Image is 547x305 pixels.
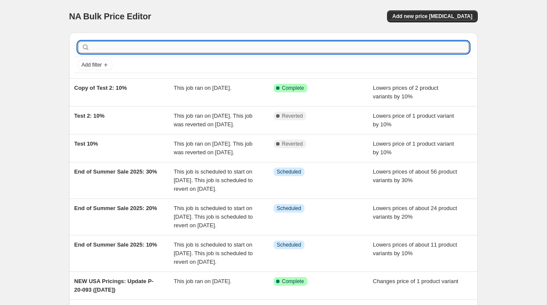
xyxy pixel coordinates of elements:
span: End of Summer Sale 2025: 20% [74,205,157,211]
span: Add filter [82,61,102,68]
span: This job ran on [DATE]. This job was reverted on [DATE]. [174,140,252,156]
span: This job ran on [DATE]. [174,85,231,91]
span: Scheduled [277,205,301,212]
span: NA Bulk Price Editor [69,12,151,21]
span: Lowers prices of about 56 product variants by 30% [373,168,457,183]
span: Complete [282,85,304,91]
span: End of Summer Sale 2025: 30% [74,168,157,175]
span: Reverted [282,140,303,147]
span: Lowers prices of 2 product variants by 10% [373,85,438,100]
span: This job ran on [DATE]. [174,278,231,284]
span: NEW USA Pricings: Update P-20-093 ([DATE]) [74,278,154,293]
span: Reverted [282,113,303,119]
span: This job is scheduled to start on [DATE]. This job is scheduled to revert on [DATE]. [174,168,253,192]
span: End of Summer Sale 2025: 10% [74,241,157,248]
span: Complete [282,278,304,285]
span: Lowers price of 1 product variant by 10% [373,113,454,128]
span: Lowers prices of about 24 product variants by 20% [373,205,457,220]
span: Add new price [MEDICAL_DATA] [392,13,472,20]
span: This job ran on [DATE]. This job was reverted on [DATE]. [174,113,252,128]
span: Changes price of 1 product variant [373,278,458,284]
span: Lowers prices of about 11 product variants by 10% [373,241,457,256]
button: Add filter [78,60,112,70]
span: Copy of Test 2: 10% [74,85,127,91]
span: Test 10% [74,140,98,147]
button: Add new price [MEDICAL_DATA] [387,10,477,22]
span: This job is scheduled to start on [DATE]. This job is scheduled to revert on [DATE]. [174,241,253,265]
span: Lowers price of 1 product variant by 10% [373,140,454,156]
span: Scheduled [277,168,301,175]
span: This job is scheduled to start on [DATE]. This job is scheduled to revert on [DATE]. [174,205,253,229]
span: Test 2: 10% [74,113,105,119]
span: Scheduled [277,241,301,248]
